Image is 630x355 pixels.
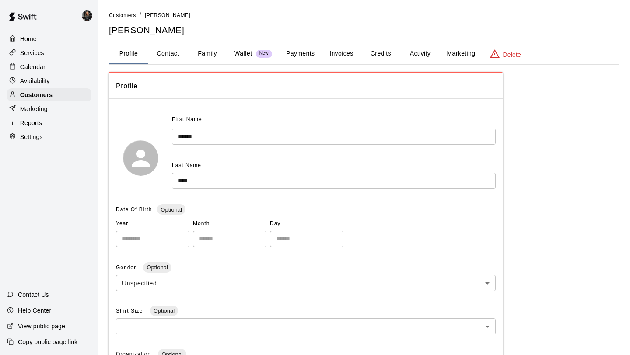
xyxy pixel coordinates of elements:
[18,338,77,346] p: Copy public page link
[256,51,272,56] span: New
[116,217,189,231] span: Year
[20,132,43,141] p: Settings
[145,12,190,18] span: [PERSON_NAME]
[18,322,65,331] p: View public page
[116,308,145,314] span: Shirt Size
[7,74,91,87] a: Availability
[440,43,482,64] button: Marketing
[7,46,91,59] a: Services
[7,116,91,129] a: Reports
[150,307,178,314] span: Optional
[80,7,98,24] div: Garrett & Sean 1on1 Lessons
[109,24,619,36] h5: [PERSON_NAME]
[116,206,152,212] span: Date Of Birth
[361,43,400,64] button: Credits
[82,10,92,21] img: Garrett & Sean 1on1 Lessons
[20,104,48,113] p: Marketing
[116,265,138,271] span: Gender
[279,43,322,64] button: Payments
[20,77,50,85] p: Availability
[157,206,185,213] span: Optional
[20,90,52,99] p: Customers
[234,49,252,58] p: Wallet
[20,63,45,71] p: Calendar
[140,10,141,20] li: /
[18,306,51,315] p: Help Center
[20,49,44,57] p: Services
[109,43,619,64] div: basic tabs example
[116,80,496,92] span: Profile
[20,118,42,127] p: Reports
[193,217,266,231] span: Month
[7,102,91,115] a: Marketing
[148,43,188,64] button: Contact
[20,35,37,43] p: Home
[400,43,440,64] button: Activity
[109,12,136,18] span: Customers
[18,290,49,299] p: Contact Us
[322,43,361,64] button: Invoices
[172,162,201,168] span: Last Name
[188,43,227,64] button: Family
[7,32,91,45] a: Home
[116,275,496,291] div: Unspecified
[109,43,148,64] button: Profile
[270,217,343,231] span: Day
[143,264,171,271] span: Optional
[109,10,619,20] nav: breadcrumb
[109,11,136,18] a: Customers
[172,113,202,127] span: First Name
[503,50,521,59] p: Delete
[7,60,91,73] a: Calendar
[7,130,91,143] a: Settings
[7,88,91,101] a: Customers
